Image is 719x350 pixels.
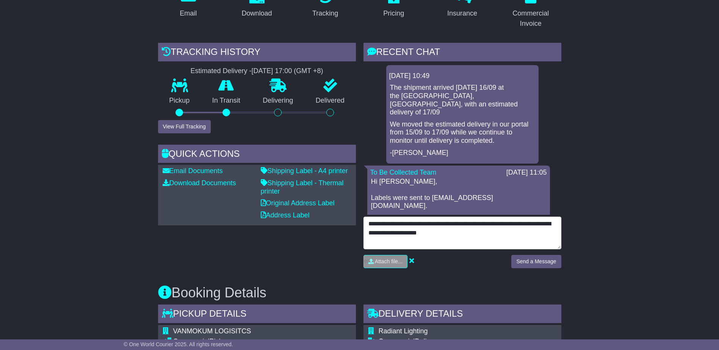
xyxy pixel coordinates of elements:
span: Commercial [379,337,415,345]
span: © One World Courier 2025. All rights reserved. [124,341,233,347]
div: Commercial Invoice [505,8,556,29]
p: Delivered [304,97,356,105]
div: Download [241,8,272,19]
p: In Transit [201,97,252,105]
p: -[PERSON_NAME] [390,149,535,157]
div: RECENT CHAT [363,43,561,63]
a: Email Documents [163,167,223,175]
div: Pickup [173,337,289,346]
div: [DATE] 11:05 [506,169,547,177]
div: Delivery Details [363,305,561,325]
div: Tracking history [158,43,356,63]
h3: Booking Details [158,285,561,300]
p: The shipment arrived [DATE] 16/09 at the [GEOGRAPHIC_DATA], [GEOGRAPHIC_DATA], with an estimated ... [390,84,535,116]
a: Address Label [261,211,310,219]
a: Shipping Label - Thermal printer [261,179,344,195]
p: Pickup [158,97,201,105]
button: Send a Message [511,255,561,268]
div: Insurance [447,8,477,19]
span: Commercial [173,337,210,345]
div: Pricing [383,8,404,19]
a: To Be Collected Team [370,169,437,176]
p: Hi [PERSON_NAME], Labels were sent to [EMAIL_ADDRESS][DOMAIN_NAME]. Regards, Aira [371,178,546,235]
div: Email [180,8,197,19]
p: Delivering [252,97,305,105]
a: Download Documents [163,179,236,187]
div: Tracking [312,8,338,19]
div: Pickup Details [158,305,356,325]
p: We moved the estimated delivery in our portal from 15/09 to 17/09 while we continue to monitor un... [390,120,535,145]
a: Original Address Label [261,199,335,207]
div: Quick Actions [158,145,356,165]
button: View Full Tracking [158,120,211,133]
span: VANMOKUM LOGISITCS [173,327,251,335]
div: Delivery [379,337,494,346]
div: Estimated Delivery - [158,67,356,75]
div: [DATE] 10:49 [389,72,536,80]
span: Radiant Lighting [379,327,428,335]
a: Shipping Label - A4 printer [261,167,348,175]
div: [DATE] 17:00 (GMT +8) [252,67,323,75]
